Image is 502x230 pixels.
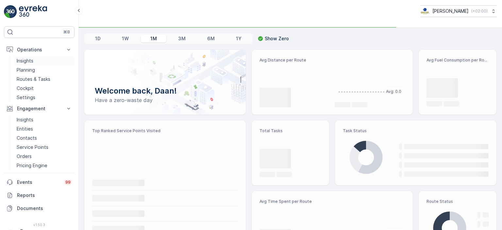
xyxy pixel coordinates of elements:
p: Planning [17,67,35,73]
p: Avg Fuel Consumption per Route [427,58,489,63]
button: Operations [4,43,75,56]
p: 1M [150,35,157,42]
a: Service Points [14,143,75,152]
p: Orders [17,153,32,160]
p: Total Tasks [259,128,322,133]
a: Events99 [4,176,75,189]
p: Cockpit [17,85,34,92]
p: Top Ranked Service Points Visited [92,128,238,133]
p: Welcome back, Daan! [95,86,235,96]
a: Settings [14,93,75,102]
p: 1Y [236,35,242,42]
p: ⌘B [63,29,70,35]
a: Contacts [14,133,75,143]
a: Documents [4,202,75,215]
p: Contacts [17,135,37,141]
a: Insights [14,115,75,124]
p: Insights [17,58,33,64]
p: Operations [17,46,61,53]
p: Reports [17,192,72,199]
p: Entities [17,126,33,132]
a: Routes & Tasks [14,75,75,84]
p: Insights [17,116,33,123]
p: Task Status [343,128,489,133]
p: Events [17,179,60,186]
p: Show Zero [265,35,289,42]
a: Pricing Engine [14,161,75,170]
a: Reports [4,189,75,202]
button: [PERSON_NAME](+02:00) [420,5,497,17]
p: Engagement [17,105,61,112]
p: 99 [65,180,71,185]
p: Routes & Tasks [17,76,50,82]
p: Pricing Engine [17,162,47,169]
p: [PERSON_NAME] [432,8,469,14]
p: Settings [17,94,35,101]
img: logo_light-DOdMpM7g.png [19,5,47,18]
p: 1D [95,35,101,42]
a: Planning [14,65,75,75]
p: 1W [122,35,129,42]
p: Avg Time Spent per Route [259,199,330,204]
button: Engagement [4,102,75,115]
a: Cockpit [14,84,75,93]
p: Documents [17,205,72,212]
a: Entities [14,124,75,133]
p: 3M [178,35,186,42]
p: Avg Distance per Route [259,58,330,63]
p: Route Status [427,199,489,204]
p: Have a zero-waste day [95,96,235,104]
span: v 1.50.3 [4,223,75,227]
p: 6M [207,35,215,42]
img: basis-logo_rgb2x.png [420,8,430,15]
img: logo [4,5,17,18]
a: Insights [14,56,75,65]
a: Orders [14,152,75,161]
p: ( +02:00 ) [471,9,488,14]
p: Service Points [17,144,48,150]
